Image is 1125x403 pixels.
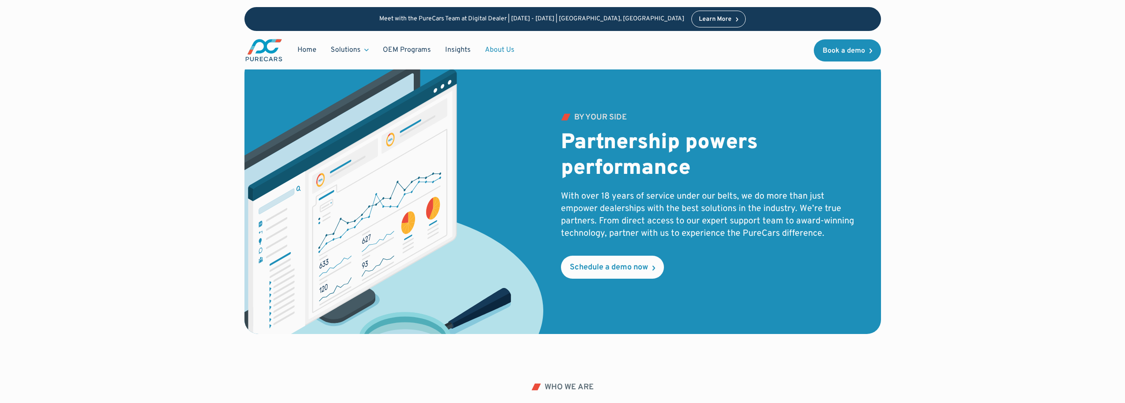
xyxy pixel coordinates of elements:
a: OEM Programs [376,42,438,58]
div: Book a demo [823,47,865,54]
a: Book a demo [814,39,881,61]
div: Solutions [331,45,361,55]
a: About Us [478,42,522,58]
p: With over 18 years of service under our belts, we do more than just empower dealerships with the ... [561,190,860,240]
p: Meet with the PureCars Team at Digital Dealer | [DATE] - [DATE] | [GEOGRAPHIC_DATA], [GEOGRAPHIC_... [379,15,684,23]
img: dashboard analytics illustration [244,59,543,334]
div: WHO WE ARE [545,384,594,391]
a: Insights [438,42,478,58]
div: Solutions [324,42,376,58]
a: Home [290,42,324,58]
img: purecars logo [244,38,283,62]
div: Learn More [699,16,732,23]
div: by your side [574,114,627,122]
a: Schedule a demo now [561,256,664,279]
a: main [244,38,283,62]
div: Schedule a demo now [570,264,648,272]
h2: Partnership powers performance [561,130,860,181]
a: Learn More [691,11,746,27]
